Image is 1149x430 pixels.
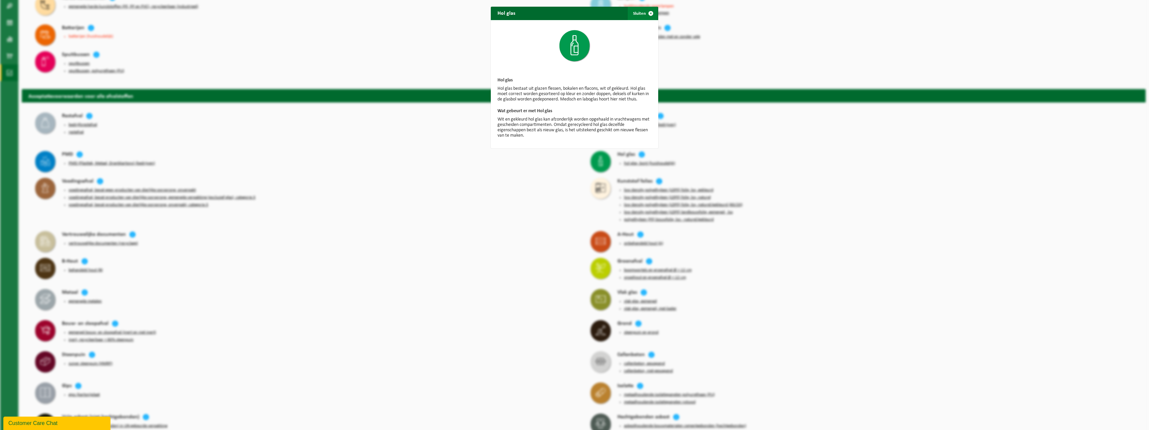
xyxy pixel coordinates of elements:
iframe: chat widget [3,415,112,430]
h3: Wat gebeurt er met Hol glas [497,109,652,114]
p: Wit en gekleurd hol glas kan afzonderlijk worden opgehaald in vrachtwagens met gescheiden compart... [497,117,652,138]
h2: Hol glas [491,7,522,19]
p: Hol glas bestaat uit glazen flessen, bokalen en flacons, wit of gekleurd. Hol glas moet correct w... [497,86,652,102]
h3: Hol glas [497,78,652,83]
button: Sluiten [628,7,658,20]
